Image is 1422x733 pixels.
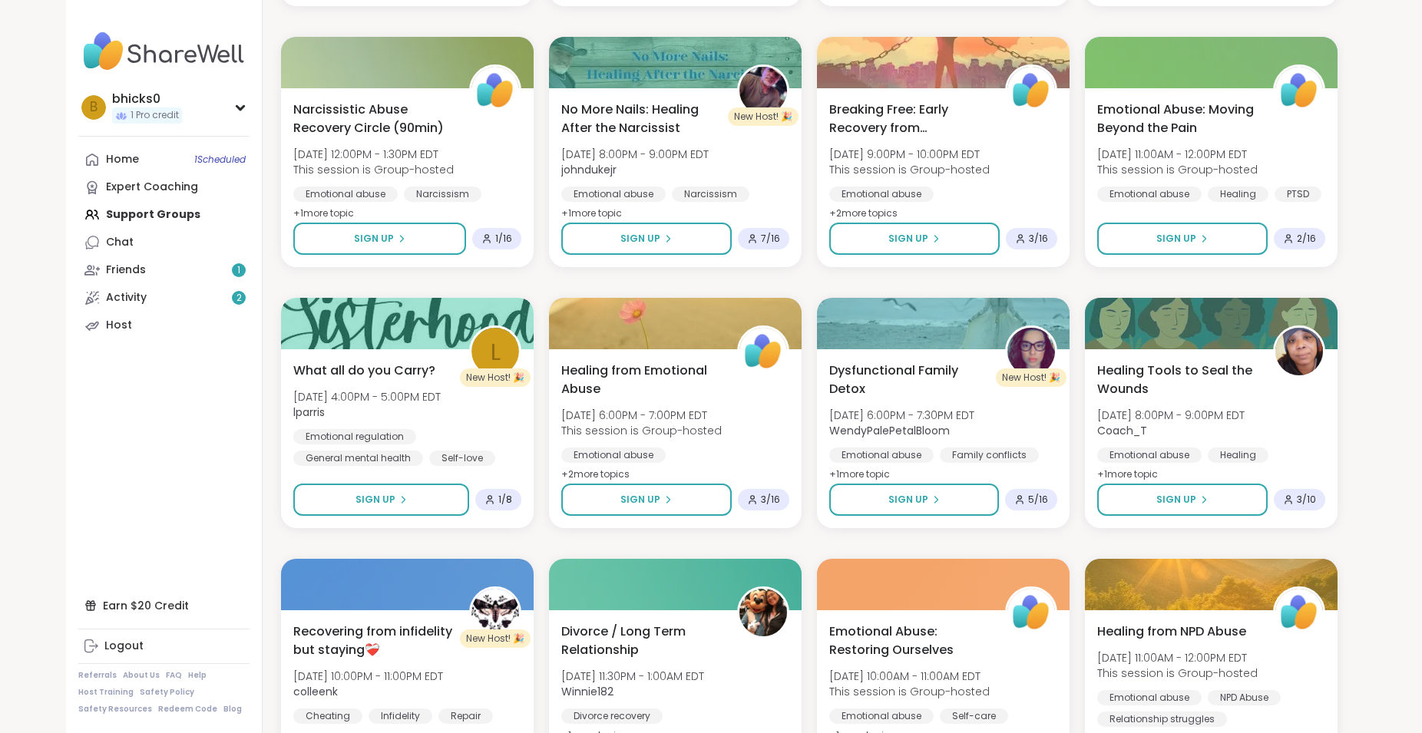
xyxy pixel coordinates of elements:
div: Expert Coaching [106,180,198,195]
span: Sign Up [355,493,395,507]
div: Emotional abuse [1097,187,1202,202]
a: Logout [78,632,250,660]
img: ShareWell [739,328,787,375]
button: Sign Up [1097,484,1268,516]
span: Healing from NPD Abuse [1097,622,1246,641]
span: Sign Up [354,232,394,246]
span: Recovering from infidelity but staying❤️‍🩹 [293,622,452,659]
a: Home1Scheduled [78,146,250,173]
div: Repair [438,708,493,724]
b: WendyPalePetalBloom [829,423,950,438]
span: [DATE] 10:00AM - 11:00AM EDT [829,669,990,684]
b: Coach_T [1097,423,1147,438]
span: [DATE] 6:00PM - 7:00PM EDT [561,408,722,423]
div: Home [106,152,139,167]
span: No More Nails: Healing After the Narcissist [561,101,720,137]
a: Referrals [78,670,117,681]
div: Emotional abuse [829,708,934,724]
img: johndukejr [739,67,787,114]
span: Dysfunctional Family Detox [829,362,988,398]
span: Emotional Abuse: Restoring Ourselves [829,622,988,659]
b: lparris [293,404,325,420]
span: [DATE] 11:00AM - 12:00PM EDT [1097,147,1258,162]
span: 3 / 16 [761,494,780,506]
b: Winnie182 [561,684,613,699]
div: Divorce recovery [561,708,663,724]
span: Sign Up [620,232,660,246]
span: [DATE] 10:00PM - 11:00PM EDT [293,669,443,684]
span: [DATE] 12:00PM - 1:30PM EDT [293,147,454,162]
div: Cheating [293,708,362,724]
a: Host Training [78,687,134,698]
button: Sign Up [829,223,1000,255]
a: Activity2 [78,284,250,312]
div: Healing [1208,447,1268,463]
span: [DATE] 11:30PM - 1:00AM EDT [561,669,704,684]
span: This session is Group-hosted [561,423,722,438]
span: 2 [236,292,242,305]
div: New Host! 🎉 [996,368,1066,387]
div: Friends [106,262,146,278]
div: New Host! 🎉 [728,107,799,126]
span: What all do you Carry? [293,362,435,380]
span: This session is Group-hosted [1097,665,1258,681]
img: WendyPalePetalBloom [1007,328,1055,375]
span: 2 / 16 [1297,233,1316,245]
a: Friends1 [78,256,250,284]
img: Coach_T [1275,328,1323,375]
div: Self-care [940,708,1008,724]
span: Sign Up [888,232,928,246]
span: 1 Scheduled [194,154,246,166]
span: 3 / 10 [1297,494,1316,506]
div: PTSD [1275,187,1321,202]
span: Emotional Abuse: Moving Beyond the Pain [1097,101,1256,137]
div: Emotional abuse [829,447,934,463]
span: [DATE] 8:00PM - 9:00PM EDT [1097,408,1245,423]
span: This session is Group-hosted [293,162,454,177]
a: Blog [223,704,242,715]
button: Sign Up [561,223,732,255]
div: Healing [1208,187,1268,202]
a: Chat [78,229,250,256]
img: ShareWell [1007,589,1055,636]
a: Safety Policy [140,687,194,698]
span: Narcissistic Abuse Recovery Circle (90min) [293,101,452,137]
div: Logout [104,639,144,654]
span: [DATE] 6:00PM - 7:30PM EDT [829,408,974,423]
span: 1 Pro credit [131,109,179,122]
div: Activity [106,290,147,305]
span: This session is Group-hosted [829,684,990,699]
div: Host [106,318,132,333]
div: Emotional abuse [829,187,934,202]
b: colleenk [293,684,338,699]
div: Emotional abuse [1097,690,1202,705]
span: Healing Tools to Seal the Wounds [1097,362,1256,398]
div: General mental health [293,451,423,466]
span: Sign Up [1156,232,1196,246]
b: johndukejr [561,162,617,177]
a: Host [78,312,250,339]
div: Emotional regulation [293,429,416,444]
div: Infidelity [369,708,432,724]
img: ShareWell Nav Logo [78,25,250,78]
div: Chat [106,235,134,250]
button: Sign Up [829,484,999,516]
span: [DATE] 8:00PM - 9:00PM EDT [561,147,709,162]
div: Narcissism [404,187,481,202]
div: Narcissism [672,187,749,202]
span: Sign Up [888,493,928,507]
span: Sign Up [1156,493,1196,507]
button: Sign Up [293,484,469,516]
div: Emotional abuse [561,187,666,202]
a: Help [188,670,207,681]
img: ShareWell [1275,589,1323,636]
span: [DATE] 4:00PM - 5:00PM EDT [293,389,441,404]
img: ShareWell [471,67,519,114]
span: This session is Group-hosted [1097,162,1258,177]
img: colleenk [471,589,519,636]
div: Earn $20 Credit [78,592,250,619]
img: Winnie182 [739,589,787,636]
a: About Us [123,670,160,681]
a: Safety Resources [78,704,152,715]
span: [DATE] 11:00AM - 12:00PM EDT [1097,650,1258,665]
